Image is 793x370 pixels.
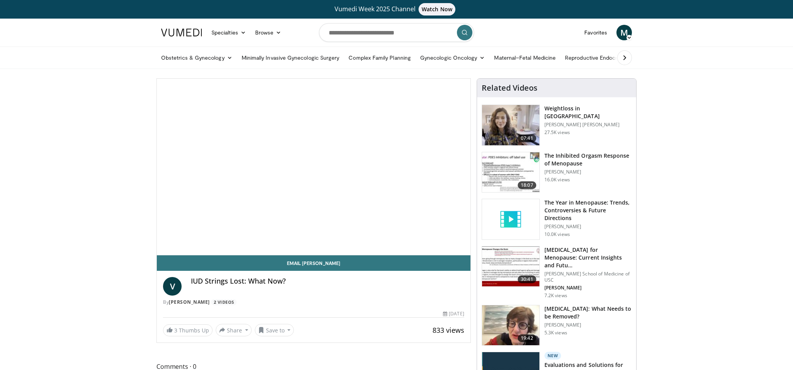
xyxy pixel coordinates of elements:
p: [PERSON_NAME] School of Medicine of USC [544,271,632,283]
span: 3 [174,327,177,334]
a: Obstetrics & Gynecology [156,50,237,65]
a: Browse [251,25,286,40]
p: 7.2K views [544,293,567,299]
div: By [163,299,464,306]
span: 19:42 [518,334,536,342]
img: 4d0a4bbe-a17a-46ab-a4ad-f5554927e0d3.150x105_q85_crop-smart_upscale.jpg [482,305,539,346]
span: 30:41 [518,275,536,283]
a: 30:41 [MEDICAL_DATA] for Menopause: Current Insights and Futu… [PERSON_NAME] School of Medicine o... [482,246,632,299]
span: 18:07 [518,181,536,189]
a: Favorites [580,25,612,40]
a: Vumedi Week 2025 ChannelWatch Now [162,3,631,15]
a: The Year in Menopause: Trends, Controversies & Future Directions [PERSON_NAME] 10.0K views [482,199,632,240]
h3: The Inhibited Orgasm Response of Menopause [544,152,632,167]
h3: [MEDICAL_DATA] for Menopause: Current Insights and Futu… [544,246,632,269]
img: 283c0f17-5e2d-42ba-a87c-168d447cdba4.150x105_q85_crop-smart_upscale.jpg [482,152,539,193]
div: [DATE] [443,310,464,317]
p: 16.0K views [544,177,570,183]
video-js: Video Player [157,79,470,255]
h4: IUD Strings Lost: What Now? [191,277,464,286]
a: 3 Thumbs Up [163,324,213,336]
a: Specialties [207,25,251,40]
img: VuMedi Logo [161,29,202,36]
span: 07:41 [518,134,536,142]
h3: The Year in Menopause: Trends, Controversies & Future Directions [544,199,632,222]
button: Save to [255,324,294,336]
p: New [544,352,561,360]
img: 9983fed1-7565-45be-8934-aef1103ce6e2.150x105_q85_crop-smart_upscale.jpg [482,105,539,145]
img: 47271b8a-94f4-49c8-b914-2a3d3af03a9e.150x105_q85_crop-smart_upscale.jpg [482,246,539,287]
h3: [MEDICAL_DATA]: What Needs to be Removed? [544,305,632,320]
a: 07:41 Weightloss in [GEOGRAPHIC_DATA] [PERSON_NAME] [PERSON_NAME] 27.5K views [482,105,632,146]
span: 833 views [433,325,464,335]
a: 18:07 The Inhibited Orgasm Response of Menopause [PERSON_NAME] 16.0K views [482,152,632,193]
p: [PERSON_NAME] [544,322,632,328]
p: [PERSON_NAME] [544,169,632,175]
a: Email [PERSON_NAME] [157,255,470,271]
a: V [163,277,182,296]
a: Gynecologic Oncology [415,50,489,65]
p: [PERSON_NAME] [PERSON_NAME] [544,122,632,128]
a: Complex Family Planning [344,50,415,65]
p: 27.5K views [544,129,570,136]
a: Minimally Invasive Gynecologic Surgery [237,50,344,65]
p: [PERSON_NAME] [544,285,632,291]
button: Share [216,324,252,336]
a: Maternal–Fetal Medicine [489,50,560,65]
p: 5.3K views [544,330,567,336]
p: [PERSON_NAME] [544,224,632,230]
h4: Related Videos [482,83,537,93]
p: 10.0K views [544,231,570,237]
a: M [616,25,632,40]
input: Search topics, interventions [319,23,474,42]
a: Reproductive Endocrinology & [MEDICAL_DATA] [560,50,690,65]
span: Watch Now [419,3,455,15]
a: [PERSON_NAME] [169,299,210,305]
img: video_placeholder_short.svg [482,199,539,239]
a: 2 Videos [211,299,237,306]
a: 19:42 [MEDICAL_DATA]: What Needs to be Removed? [PERSON_NAME] 5.3K views [482,305,632,346]
h3: Weightloss in [GEOGRAPHIC_DATA] [544,105,632,120]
